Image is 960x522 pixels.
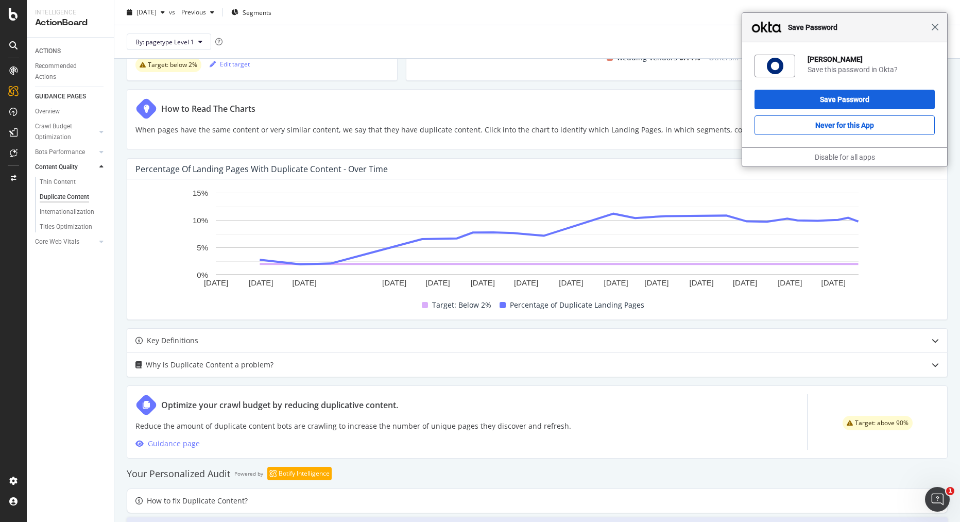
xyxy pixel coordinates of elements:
text: [DATE] [821,279,846,288]
div: warning label [135,58,201,72]
div: [PERSON_NAME] [808,55,935,64]
div: Your Personalized Audit [127,467,230,480]
div: Recommended Actions [35,61,97,82]
div: ActionBoard [35,17,106,29]
a: Core Web Vitals [35,237,96,247]
span: vs [169,8,177,16]
a: Titles Optimization [40,222,107,232]
div: warning label [843,416,913,430]
div: Duplicate Content [40,192,89,203]
a: ACTIONS [35,46,107,57]
a: Bots Performance [35,147,96,158]
button: Segments [227,4,276,21]
button: Edit target [210,56,250,72]
div: Titles Optimization [40,222,92,232]
text: 0% [197,271,208,279]
button: Never for this App [755,115,935,135]
div: Guidance page [148,437,200,450]
div: Key Definitions [147,334,198,347]
a: Duplicate Content [40,192,107,203]
a: Recommended Actions [35,61,107,82]
div: Overview [35,106,60,117]
span: Target: below 2% [148,62,197,68]
span: Target: Below 2% [432,299,491,311]
a: Overview [35,106,107,117]
text: [DATE] [382,279,406,288]
text: [DATE] [471,279,495,288]
div: Internationalization [40,207,94,217]
a: Internationalization [40,207,107,217]
text: [DATE] [559,279,583,288]
span: Save Password [783,21,931,33]
text: [DATE] [204,279,228,288]
div: Powered by [234,467,263,480]
text: [DATE] [425,279,450,288]
text: [DATE] [644,279,668,288]
p: Reduce the amount of duplicate content bots are crawling to increase the number of unique pages t... [135,420,571,432]
a: Content Quality [35,162,96,173]
span: Segments [243,8,271,16]
text: [DATE] [604,279,628,288]
text: [DATE] [778,279,802,288]
iframe: Intercom live chat [925,487,950,512]
span: 1 [946,487,954,495]
text: [DATE] [690,279,714,288]
img: zpbL4EADX3oaW57QGbskkpPhZjbzFScE0enD4IqUvKNAdK1NZu6HxEcsV928fWLe9fsCSdyzQUHNANJlAaT1rv9ZMC8yf54zp... [767,58,783,74]
span: 2025 Jul. 25th [136,8,157,16]
span: Percentage of Duplicate Landing Pages [510,299,644,311]
a: Guidance page [135,439,200,448]
div: Why is Duplicate Content a problem? [146,359,273,371]
text: [DATE] [733,279,757,288]
div: Thin Content [40,177,76,188]
span: By: pagetype Level 1 [135,37,194,46]
div: How to Read The Charts [161,103,255,115]
text: 15% [193,189,208,197]
a: Thin Content [40,177,107,188]
div: Intelligence [35,8,106,17]
button: [DATE] [123,4,169,21]
div: ACTIONS [35,46,61,57]
svg: A chart. [135,188,939,291]
text: 10% [193,216,208,225]
text: [DATE] [514,279,538,288]
a: GUIDANCE PAGES [35,91,107,102]
div: Bots Performance [35,147,85,158]
text: [DATE] [249,279,273,288]
div: GUIDANCE PAGES [35,91,86,102]
div: Percentage of Landing Pages with Duplicate Content - Over Time [135,164,388,174]
a: Disable for all apps [815,153,875,161]
button: Previous [177,4,218,21]
div: Core Web Vitals [35,237,79,247]
a: Crawl Budget Optimization [35,121,96,143]
p: When pages have the same content or very similar content, we say that they have duplicate content... [135,124,825,136]
div: Botify Intelligence [279,469,330,478]
span: Close [931,23,939,31]
div: Save this password in Okta? [808,65,935,74]
div: Optimize your crawl budget by reducing duplicative content. [161,399,398,411]
button: Save Password [755,90,935,109]
text: 5% [197,243,208,252]
text: [DATE] [293,279,317,288]
div: Crawl Budget Optimization [35,121,89,143]
span: Target: above 90% [855,420,908,426]
div: How to fix Duplicate Content? [147,495,248,507]
span: Previous [177,8,206,16]
div: Content Quality [35,162,78,173]
div: Edit target [210,60,250,69]
button: By: pagetype Level 1 [127,33,211,50]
